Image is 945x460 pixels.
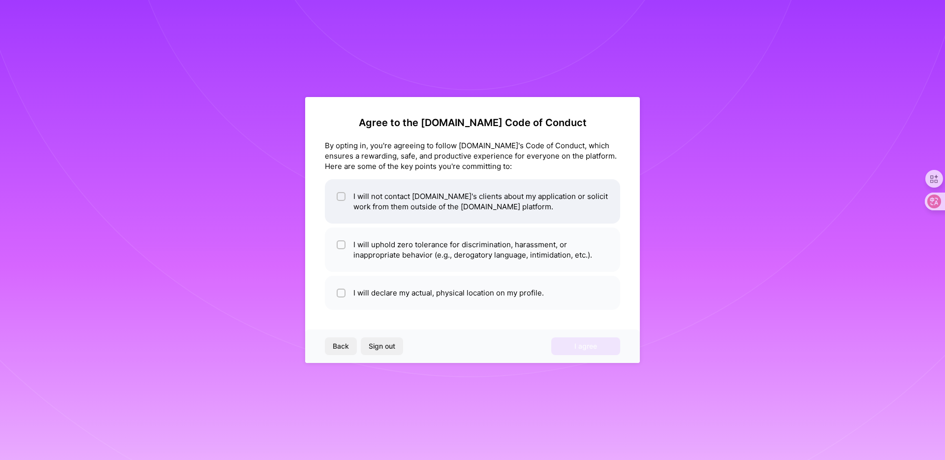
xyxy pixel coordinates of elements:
div: By opting in, you're agreeing to follow [DOMAIN_NAME]'s Code of Conduct, which ensures a rewardin... [325,140,620,171]
span: Sign out [369,341,395,351]
li: I will not contact [DOMAIN_NAME]'s clients about my application or solicit work from them outside... [325,179,620,224]
span: Back [333,341,349,351]
h2: Agree to the [DOMAIN_NAME] Code of Conduct [325,117,620,129]
button: Sign out [361,337,403,355]
li: I will uphold zero tolerance for discrimination, harassment, or inappropriate behavior (e.g., der... [325,228,620,272]
button: Back [325,337,357,355]
li: I will declare my actual, physical location on my profile. [325,276,620,310]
